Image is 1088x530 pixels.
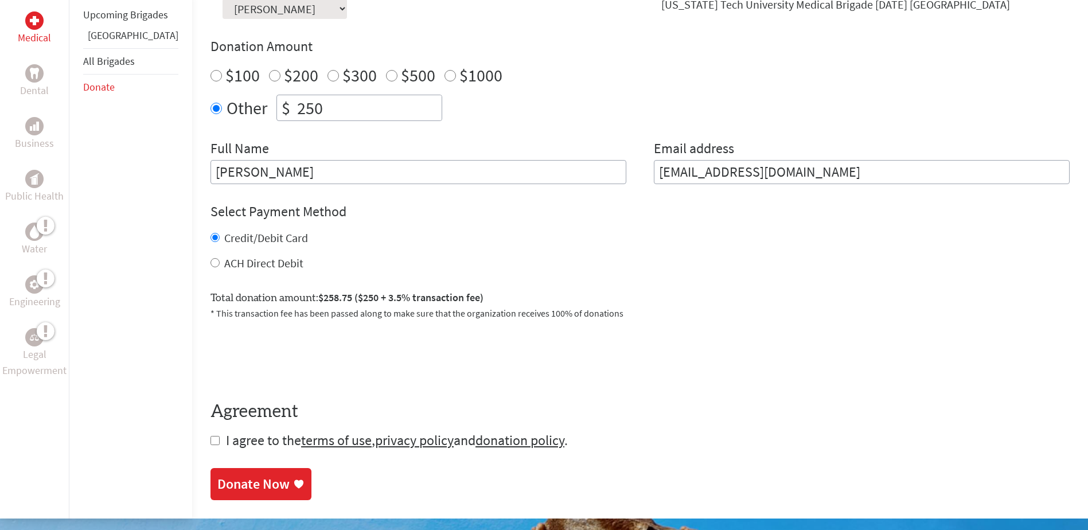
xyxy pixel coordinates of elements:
[30,122,39,131] img: Business
[5,188,64,204] p: Public Health
[83,80,115,93] a: Donate
[210,160,626,184] input: Enter Full Name
[15,117,54,151] a: BusinessBusiness
[25,117,44,135] div: Business
[5,170,64,204] a: Public HealthPublic Health
[25,64,44,83] div: Dental
[2,328,67,379] a: Legal EmpowermentLegal Empowerment
[654,139,734,160] label: Email address
[217,475,290,493] div: Donate Now
[20,83,49,99] p: Dental
[210,202,1070,221] h4: Select Payment Method
[210,306,1070,320] p: * This transaction fee has been passed along to make sure that the organization receives 100% of ...
[210,402,1070,422] h4: Agreement
[83,54,135,68] a: All Brigades
[30,16,39,25] img: Medical
[22,241,47,257] p: Water
[25,11,44,30] div: Medical
[18,11,51,46] a: MedicalMedical
[25,275,44,294] div: Engineering
[30,173,39,185] img: Public Health
[210,139,269,160] label: Full Name
[210,37,1070,56] h4: Donation Amount
[401,64,435,86] label: $500
[83,2,178,28] li: Upcoming Brigades
[654,160,1070,184] input: Your Email
[295,95,442,120] input: Enter Amount
[18,30,51,46] p: Medical
[30,334,39,341] img: Legal Empowerment
[9,275,60,310] a: EngineeringEngineering
[224,231,308,245] label: Credit/Debit Card
[210,290,483,306] label: Total donation amount:
[15,135,54,151] p: Business
[88,29,178,42] a: [GEOGRAPHIC_DATA]
[9,294,60,310] p: Engineering
[342,64,377,86] label: $300
[25,223,44,241] div: Water
[475,431,564,449] a: donation policy
[83,75,178,100] li: Donate
[224,256,303,270] label: ACH Direct Debit
[25,328,44,346] div: Legal Empowerment
[20,64,49,99] a: DentalDental
[83,8,168,21] a: Upcoming Brigades
[83,28,178,48] li: Ghana
[301,431,372,449] a: terms of use
[277,95,295,120] div: $
[2,346,67,379] p: Legal Empowerment
[210,334,385,379] iframe: reCAPTCHA
[22,223,47,257] a: WaterWater
[225,64,260,86] label: $100
[226,431,568,449] span: I agree to the , and .
[25,170,44,188] div: Public Health
[30,280,39,289] img: Engineering
[375,431,454,449] a: privacy policy
[210,468,311,500] a: Donate Now
[227,95,267,121] label: Other
[318,291,483,304] span: $258.75 ($250 + 3.5% transaction fee)
[30,225,39,239] img: Water
[284,64,318,86] label: $200
[459,64,502,86] label: $1000
[30,68,39,79] img: Dental
[83,48,178,75] li: All Brigades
